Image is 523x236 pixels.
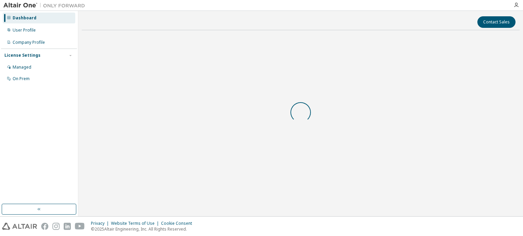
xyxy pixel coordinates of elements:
[64,223,71,230] img: linkedin.svg
[91,226,196,232] p: © 2025 Altair Engineering, Inc. All Rights Reserved.
[13,76,30,81] div: On Prem
[13,65,31,70] div: Managed
[13,15,36,21] div: Dashboard
[13,40,45,45] div: Company Profile
[161,221,196,226] div: Cookie Consent
[41,223,48,230] img: facebook.svg
[91,221,111,226] div: Privacy
[3,2,89,9] img: Altair One
[111,221,161,226] div: Website Terms of Use
[13,28,36,33] div: User Profile
[2,223,37,230] img: altair_logo.svg
[52,223,60,230] img: instagram.svg
[4,53,41,58] div: License Settings
[477,16,516,28] button: Contact Sales
[75,223,85,230] img: youtube.svg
